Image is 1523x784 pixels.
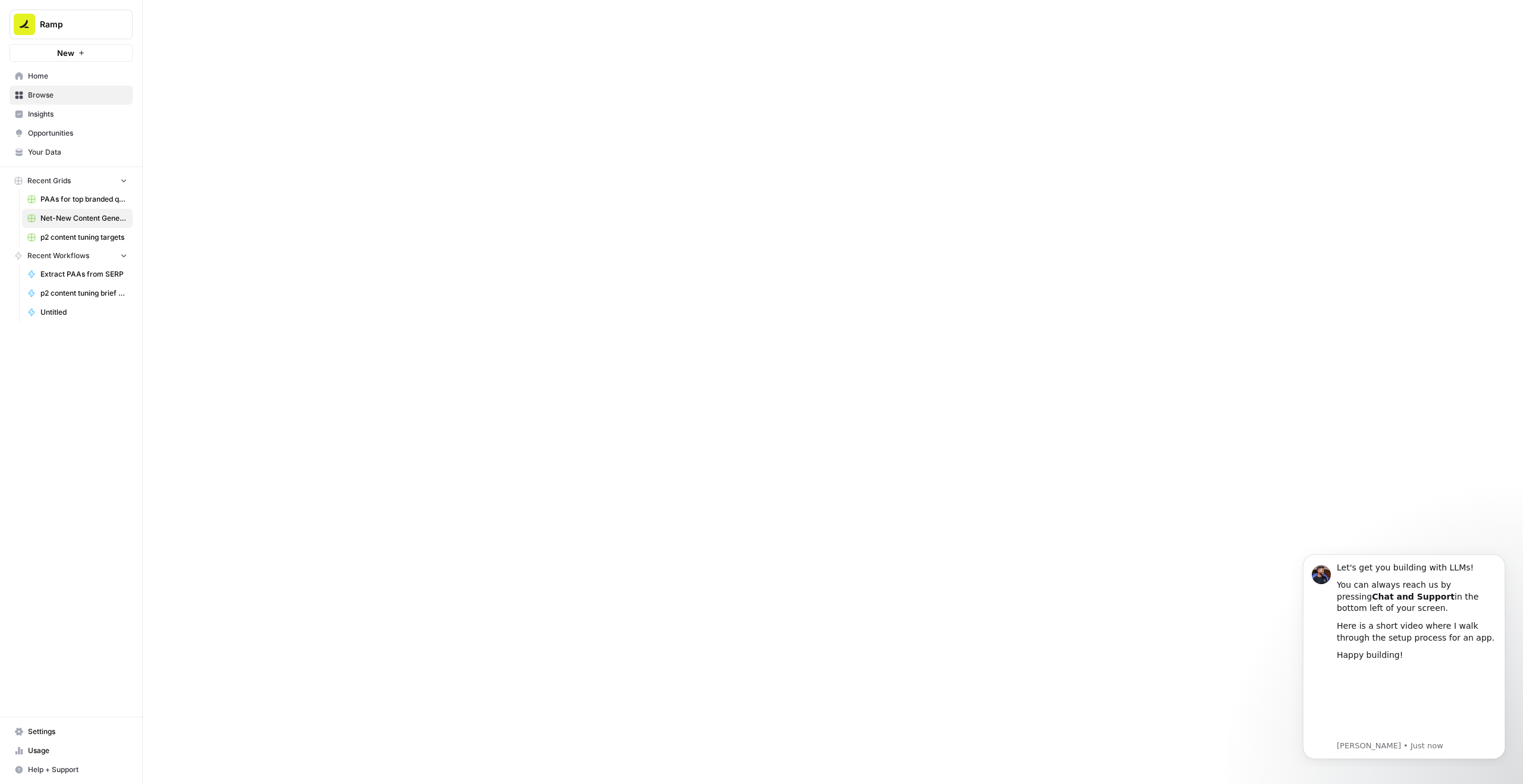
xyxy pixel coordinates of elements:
[10,67,133,86] a: Home
[10,44,133,62] button: New
[22,190,133,209] a: PAAs for top branded queries from GSC
[14,14,35,35] img: Ramp Logo
[28,745,127,756] span: Usage
[27,250,89,261] span: Recent Workflows
[10,172,133,190] button: Recent Grids
[10,10,133,39] button: Workspace: Ramp
[40,307,127,318] span: Untitled
[22,284,133,303] a: p2 content tuning brief generator – 9/14 update
[22,303,133,322] a: Untitled
[22,265,133,284] a: Extract PAAs from SERP
[10,760,133,779] button: Help + Support
[10,105,133,124] a: Insights
[1285,544,1523,766] iframe: Intercom notifications message
[40,18,112,30] span: Ramp
[27,175,71,186] span: Recent Grids
[28,764,127,775] span: Help + Support
[22,209,133,228] a: Net-New Content Generator - Grid Template
[40,213,127,224] span: Net-New Content Generator - Grid Template
[40,194,127,205] span: PAAs for top branded queries from GSC
[40,232,127,243] span: p2 content tuning targets
[10,741,133,760] a: Usage
[28,147,127,158] span: Your Data
[28,71,127,81] span: Home
[10,143,133,162] a: Your Data
[10,86,133,105] a: Browse
[10,722,133,741] a: Settings
[40,288,127,299] span: p2 content tuning brief generator – 9/14 update
[22,228,133,247] a: p2 content tuning targets
[10,124,133,143] a: Opportunities
[57,47,74,59] span: New
[40,269,127,280] span: Extract PAAs from SERP
[52,124,211,195] iframe: youtube
[10,247,133,265] button: Recent Workflows
[28,90,127,101] span: Browse
[52,197,211,208] p: Message from Steven, sent Just now
[28,109,127,120] span: Insights
[28,128,127,139] span: Opportunities
[28,726,127,737] span: Settings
